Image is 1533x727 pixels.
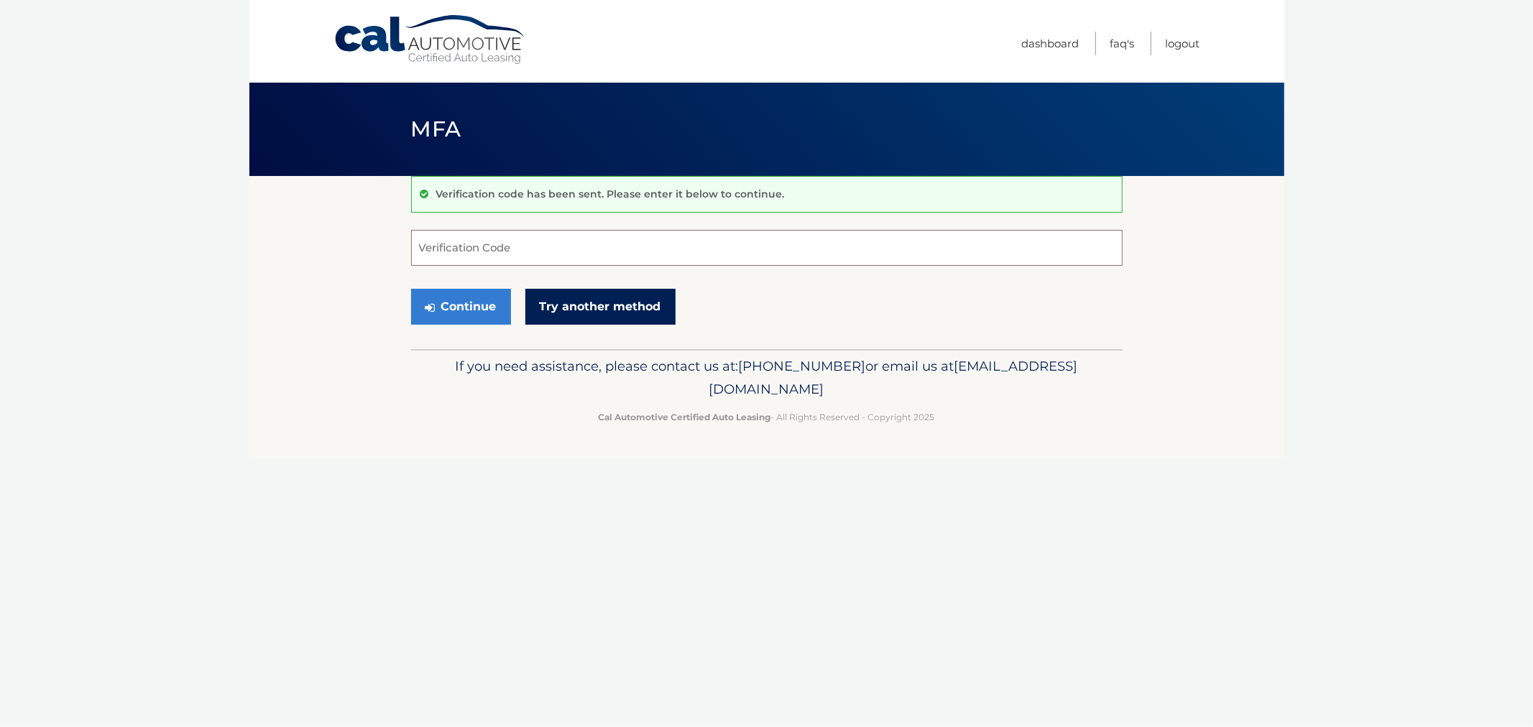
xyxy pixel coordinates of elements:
[411,289,511,325] button: Continue
[739,358,866,374] span: [PHONE_NUMBER]
[1022,32,1079,55] a: Dashboard
[420,355,1113,401] p: If you need assistance, please contact us at: or email us at
[1110,32,1135,55] a: FAQ's
[411,230,1123,266] input: Verification Code
[1166,32,1200,55] a: Logout
[411,116,461,142] span: MFA
[420,409,1113,425] p: - All Rights Reserved - Copyright 2025
[599,412,771,422] strong: Cal Automotive Certified Auto Leasing
[709,358,1078,397] span: [EMAIL_ADDRESS][DOMAIN_NAME]
[525,289,676,325] a: Try another method
[333,14,528,65] a: Cal Automotive
[436,187,785,200] p: Verification code has been sent. Please enter it below to continue.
